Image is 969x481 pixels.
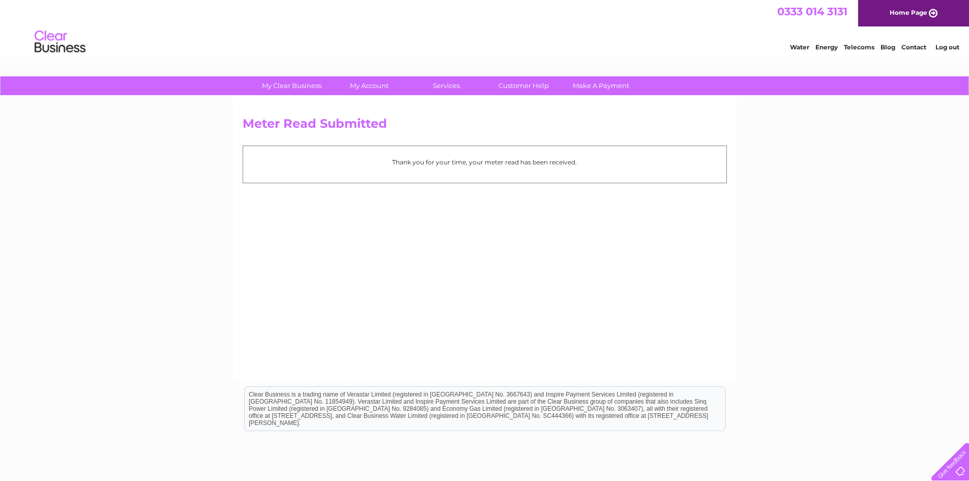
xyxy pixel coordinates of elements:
a: Make A Payment [559,76,643,95]
div: Clear Business is a trading name of Verastar Limited (registered in [GEOGRAPHIC_DATA] No. 3667643... [245,6,725,49]
a: Telecoms [844,43,874,51]
a: Water [790,43,809,51]
img: logo.png [34,26,86,58]
a: Services [404,76,488,95]
a: Contact [901,43,926,51]
p: Thank you for your time, your meter read has been received. [248,157,721,167]
a: Energy [815,43,838,51]
a: Blog [880,43,895,51]
a: 0333 014 3131 [777,5,847,18]
h2: Meter Read Submitted [243,117,727,136]
a: Customer Help [482,76,566,95]
a: My Clear Business [250,76,334,95]
a: Log out [935,43,959,51]
a: My Account [327,76,411,95]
